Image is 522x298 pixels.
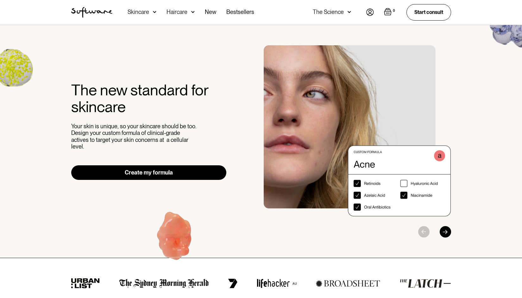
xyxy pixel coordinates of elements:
[71,82,227,115] h2: The new standard for skincare
[406,4,451,20] a: Start consult
[136,201,215,279] img: Hydroquinone (skin lightening agent)
[71,123,198,150] p: Your skin is unique, so your skincare should be too. Design your custom formula of clinical-grade...
[440,226,451,238] div: Next slide
[153,9,156,15] img: arrow down
[128,9,149,15] div: Skincare
[316,280,380,287] img: broadsheet logo
[264,45,451,216] div: 1 / 3
[399,279,451,288] img: the latch logo
[167,9,187,15] div: Haircare
[119,279,209,288] img: the Sydney morning herald logo
[71,278,100,288] img: urban list logo
[392,8,396,14] div: 0
[348,9,351,15] img: arrow down
[191,9,195,15] img: arrow down
[71,165,227,180] a: Create my formula
[71,7,112,18] a: home
[257,279,297,288] img: lifehacker logo
[384,8,396,17] a: Open empty cart
[71,7,112,18] img: Software Logo
[313,9,344,15] div: The Science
